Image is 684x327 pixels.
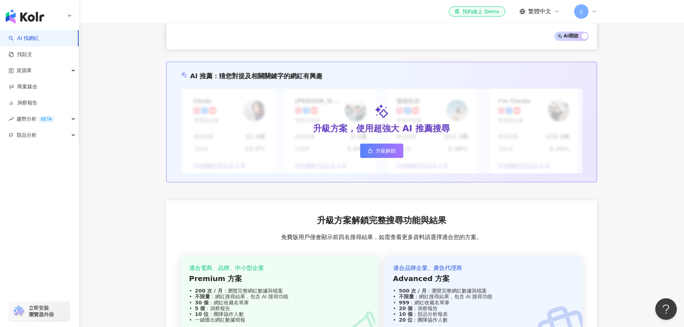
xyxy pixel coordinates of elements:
div: ：團隊協作人數 [393,317,574,323]
div: ：網紅搜尋結果，包含 AI 搜尋功能 [393,294,574,299]
a: chrome extension立即安裝 瀏覽器外掛 [9,302,70,321]
div: 升級方案，使用超強大 AI 推薦搜尋 [313,123,450,135]
div: 適合品牌企業、廣告代理商 [393,264,574,272]
strong: 不限量 [399,294,414,299]
iframe: Help Scout Beacon - Open [655,298,677,320]
strong: 500 次 / 月 [399,288,427,294]
a: 升級解鎖 [360,144,403,158]
span: 猜您對提及相關關鍵字的網紅有興趣 [219,72,322,80]
span: 繁體中文 [528,8,551,15]
span: 競品分析 [17,127,37,143]
strong: 200 次 / 月 [195,288,223,294]
span: 1 [580,8,583,15]
span: 立即安裝 瀏覽器外掛 [29,305,54,318]
span: 升級方案解鎖完整搜尋功能與結果 [317,215,446,227]
span: 免費版用戶僅會顯示前四名搜尋結果，如需查看更多資料請選擇適合您的方案。 [281,233,482,241]
strong: 999 [399,300,409,305]
span: rise [9,117,14,122]
a: searchAI 找網紅 [9,35,39,42]
img: logo [6,9,44,24]
div: ：網紅收藏名單庫 [393,300,574,305]
strong: 10 位 [195,311,209,317]
div: ：洞察報告 [189,305,370,311]
strong: 不限量 [195,294,210,299]
div: ：網紅搜尋結果，包含 AI 搜尋功能 [189,294,370,299]
div: 預約線上 Demo [455,8,499,15]
span: 資源庫 [17,62,32,79]
a: 找貼文 [9,51,32,58]
div: BETA [38,116,55,123]
img: chrome extension [11,305,25,317]
div: 適合電商、品牌、中小型企業 [189,264,370,272]
strong: 20 個 [399,305,413,311]
div: ：瀏覽完整網紅數據與檔案 [393,288,574,294]
a: 洞察報告 [9,99,37,107]
div: Advanced 方案 [393,274,574,284]
span: 趨勢分析 [17,111,55,127]
div: AI 推薦 ： [190,71,323,80]
span: 升級解鎖 [376,148,396,154]
strong: 20 位 [399,317,413,323]
a: 預約線上 Demo [449,6,505,17]
strong: 5 個 [195,305,205,311]
strong: 30 個 [195,300,209,305]
div: ：團隊協作人數 [189,311,370,317]
div: ：網紅收藏名單庫 [189,300,370,305]
div: ：瀏覽完整網紅數據與檔案 [189,288,370,294]
div: ：競品分析報表 [393,311,574,317]
div: Premium 方案 [189,274,370,284]
a: 商案媒合 [9,83,37,90]
div: 一鍵匯出網紅數據簡報 [189,317,370,323]
strong: 10 個 [399,311,413,317]
div: ：洞察報告 [393,305,574,311]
